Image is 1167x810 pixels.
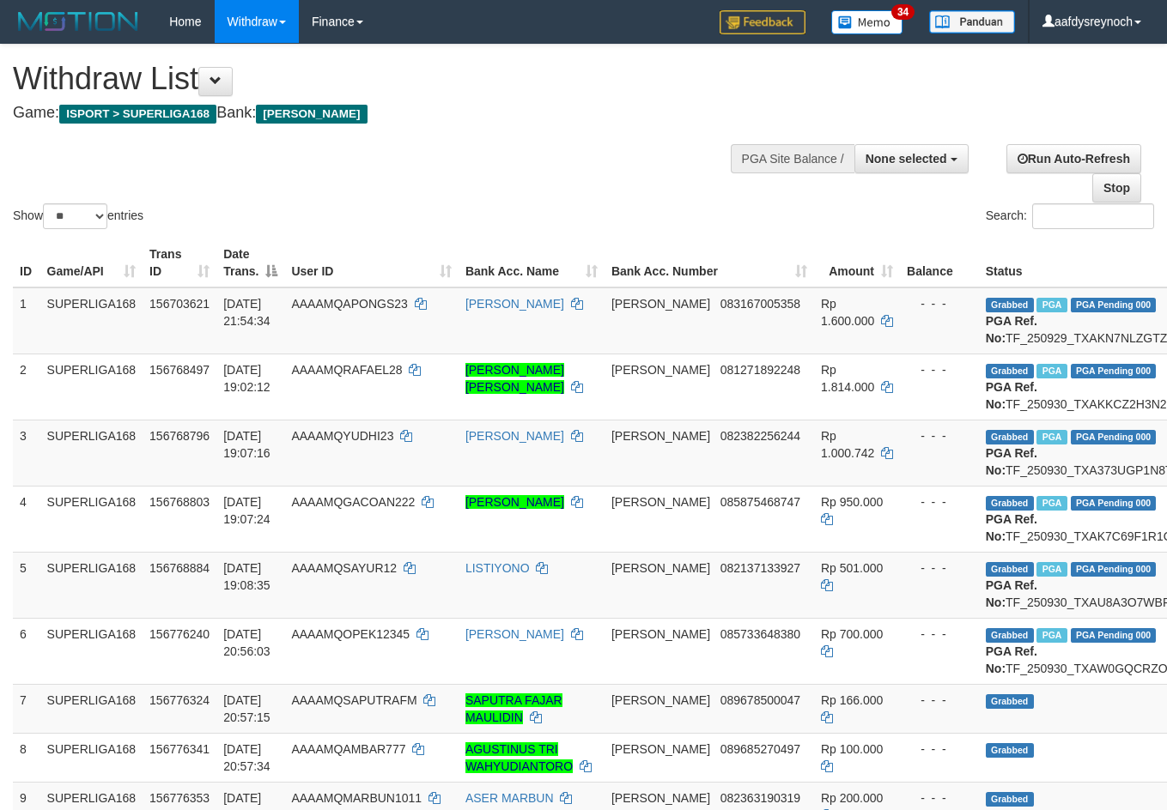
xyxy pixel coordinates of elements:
h1: Withdraw List [13,62,761,96]
b: PGA Ref. No: [986,578,1037,609]
span: Rp 950.000 [821,495,883,509]
span: 156768884 [149,561,210,575]
span: None selected [866,152,947,166]
a: [PERSON_NAME] [465,297,564,311]
span: Copy 085733648380 to clipboard [720,627,800,641]
b: PGA Ref. No: [986,314,1037,345]
span: AAAAMQRAFAEL28 [291,363,402,377]
th: User ID: activate to sort column ascending [284,239,458,287]
th: Game/API: activate to sort column ascending [40,239,143,287]
td: 4 [13,486,40,552]
label: Show entries [13,203,143,229]
span: AAAAMQSAYUR12 [291,561,397,575]
select: Showentries [43,203,107,229]
span: Grabbed [986,628,1034,643]
span: [DATE] 20:56:03 [223,627,270,658]
img: MOTION_logo.png [13,9,143,34]
span: Marked by aafsoumeymey [1036,562,1067,577]
label: Search: [986,203,1154,229]
span: Rp 100.000 [821,742,883,756]
a: AGUSTINUS TRI WAHYUDIANTORO [465,742,573,773]
button: None selected [854,144,969,173]
span: [PERSON_NAME] [611,429,710,443]
span: ISPORT > SUPERLIGA168 [59,105,216,124]
div: - - - [907,626,972,643]
td: 7 [13,684,40,733]
td: 6 [13,618,40,684]
span: [PERSON_NAME] [611,791,710,805]
div: - - - [907,692,972,709]
b: PGA Ref. No: [986,446,1037,477]
img: Button%20Memo.svg [831,10,903,34]
span: AAAAMQAMBAR777 [291,742,405,756]
td: SUPERLIGA168 [40,486,143,552]
th: Amount: activate to sort column ascending [814,239,900,287]
td: SUPERLIGA168 [40,733,143,782]
a: [PERSON_NAME] [PERSON_NAME] [465,363,564,394]
span: Grabbed [986,298,1034,312]
td: 2 [13,354,40,420]
span: Copy 082363190319 to clipboard [720,791,800,805]
td: 3 [13,420,40,486]
span: [PERSON_NAME] [256,105,367,124]
span: PGA Pending [1071,364,1157,378]
a: ASER MARBUN [465,791,554,805]
span: Grabbed [986,430,1034,444]
span: [PERSON_NAME] [611,742,710,756]
span: Copy 081271892248 to clipboard [720,363,800,377]
th: Bank Acc. Number: activate to sort column ascending [605,239,814,287]
a: [PERSON_NAME] [465,627,564,641]
span: PGA Pending [1071,430,1157,444]
span: 156776240 [149,627,210,641]
span: Grabbed [986,364,1034,378]
th: Balance [900,239,979,287]
th: Date Trans.: activate to sort column descending [216,239,284,287]
span: 34 [891,4,915,20]
td: SUPERLIGA168 [40,618,143,684]
b: PGA Ref. No: [986,644,1037,675]
span: [PERSON_NAME] [611,561,710,575]
span: Grabbed [986,792,1034,807]
span: Rp 200.000 [821,791,883,805]
span: 156703621 [149,297,210,311]
span: 156768803 [149,495,210,509]
span: Marked by aafsoumeymey [1036,364,1067,378]
td: 1 [13,287,40,354]
div: - - - [907,427,972,444]
td: 5 [13,552,40,618]
span: Marked by aafsoumeymey [1036,430,1067,444]
td: SUPERLIGA168 [40,287,143,354]
span: AAAAMQOPEK12345 [291,627,410,641]
span: Grabbed [986,694,1034,709]
span: AAAAMQSAPUTRAFM [291,693,416,707]
div: - - - [907,740,972,758]
td: SUPERLIGA168 [40,552,143,618]
b: PGA Ref. No: [986,380,1037,411]
span: 156768796 [149,429,210,443]
a: [PERSON_NAME] [465,429,564,443]
div: - - - [907,559,972,577]
span: PGA Pending [1071,496,1157,511]
span: Marked by aafsoumeymey [1036,628,1067,643]
span: [DATE] 21:54:34 [223,297,270,328]
img: Feedback.jpg [720,10,805,34]
span: Marked by aafsoumeymey [1036,496,1067,511]
span: 156776341 [149,742,210,756]
span: 156768497 [149,363,210,377]
span: AAAAMQGACOAN222 [291,495,415,509]
td: SUPERLIGA168 [40,684,143,733]
b: PGA Ref. No: [986,512,1037,543]
span: Copy 083167005358 to clipboard [720,297,800,311]
span: 156776324 [149,693,210,707]
a: SAPUTRA FAJAR MAULIDIN [465,693,562,724]
span: Marked by aafchhiseyha [1036,298,1067,312]
td: SUPERLIGA168 [40,354,143,420]
span: AAAAMQYUDHI23 [291,429,393,443]
img: panduan.png [929,10,1015,33]
span: PGA Pending [1071,628,1157,643]
span: Rp 1.600.000 [821,297,874,328]
span: Rp 166.000 [821,693,883,707]
div: - - - [907,361,972,378]
span: AAAAMQMARBUN1011 [291,791,422,805]
h4: Game: Bank: [13,105,761,122]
